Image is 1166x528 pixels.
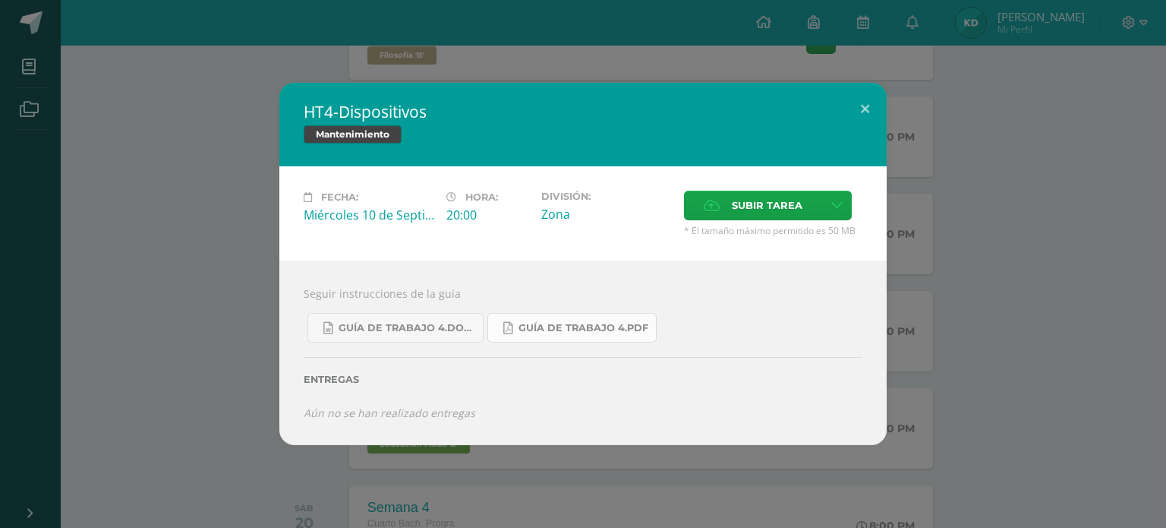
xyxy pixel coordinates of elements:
[843,83,887,134] button: Close (Esc)
[541,191,672,202] label: División:
[541,206,672,223] div: Zona
[339,322,475,334] span: Guía de trabajo 4.docx
[304,374,862,385] label: Entregas
[307,313,484,343] a: Guía de trabajo 4.docx
[684,224,862,237] span: * El tamaño máximo permitido es 50 MB
[304,101,862,122] h2: HT4-Dispositivos
[518,322,648,334] span: Guía de trabajo 4.pdf
[487,313,657,343] a: Guía de trabajo 4.pdf
[321,191,358,203] span: Fecha:
[279,261,887,444] div: Seguir instrucciones de la guía
[304,125,402,144] span: Mantenimiento
[446,207,529,223] div: 20:00
[304,207,434,223] div: Miércoles 10 de Septiembre
[465,191,498,203] span: Hora:
[732,191,802,220] span: Subir tarea
[304,406,475,420] i: Aún no se han realizado entregas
